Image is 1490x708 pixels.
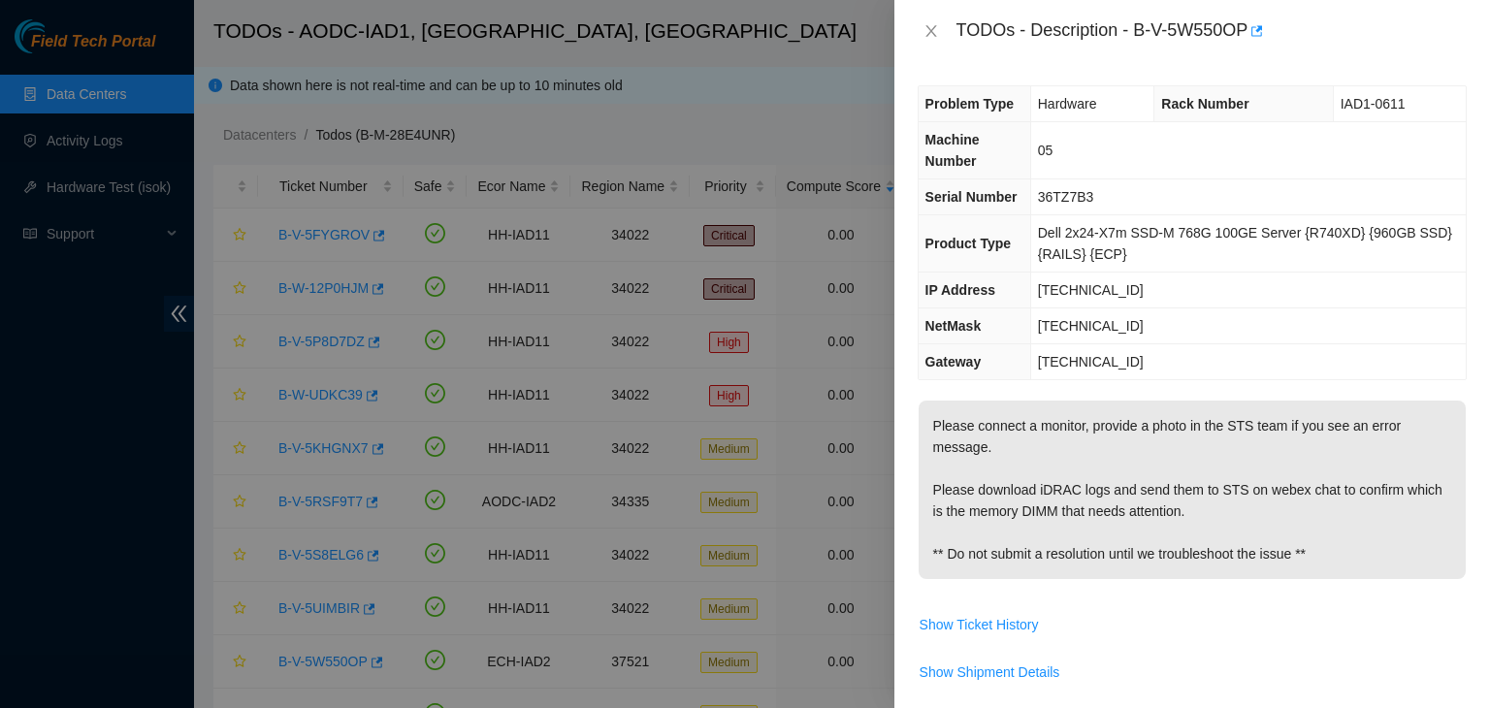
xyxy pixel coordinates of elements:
div: TODOs - Description - B-V-5W550OP [956,16,1467,47]
span: 36TZ7B3 [1038,189,1094,205]
span: Rack Number [1161,96,1248,112]
span: 05 [1038,143,1053,158]
span: IP Address [925,282,995,298]
span: IAD1-0611 [1341,96,1406,112]
span: Serial Number [925,189,1018,205]
span: Hardware [1038,96,1097,112]
span: NetMask [925,318,982,334]
span: [TECHNICAL_ID] [1038,354,1144,370]
p: Please connect a monitor, provide a photo in the STS team if you see an error message. Please dow... [919,401,1466,579]
span: Problem Type [925,96,1015,112]
button: Close [918,22,945,41]
span: Product Type [925,236,1011,251]
span: close [923,23,939,39]
button: Show Shipment Details [919,657,1061,688]
span: [TECHNICAL_ID] [1038,318,1144,334]
span: Show Shipment Details [920,661,1060,683]
span: Show Ticket History [920,614,1039,635]
span: [TECHNICAL_ID] [1038,282,1144,298]
button: Show Ticket History [919,609,1040,640]
span: Dell 2x24-X7m SSD-M 768G 100GE Server {R740XD} {960GB SSD} {RAILS} {ECP} [1038,225,1452,262]
span: Gateway [925,354,982,370]
span: Machine Number [925,132,980,169]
